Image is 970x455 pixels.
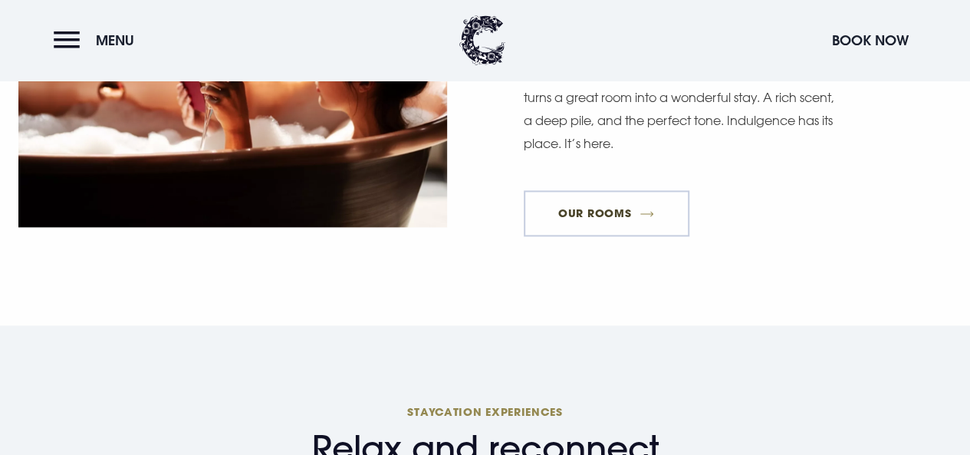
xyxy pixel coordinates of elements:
[824,24,916,57] button: Book Now
[524,62,838,156] p: The fine finish, the delicate touch, the added extra. It turns a great room into a wonderful stay...
[459,15,505,65] img: Clandeboye Lodge
[28,404,942,419] span: Staycation experiences
[524,190,689,236] a: Our Rooms
[96,31,134,49] span: Menu
[54,24,142,57] button: Menu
